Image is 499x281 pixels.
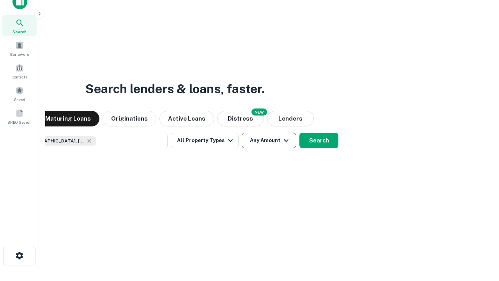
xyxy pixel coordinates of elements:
[12,74,27,80] span: Contacts
[267,111,314,126] button: Lenders
[217,111,264,126] button: Search distressed loans with lien and other non-mortgage details.
[2,15,37,36] a: Search
[103,111,156,126] button: Originations
[26,137,85,144] span: [GEOGRAPHIC_DATA], [GEOGRAPHIC_DATA], [GEOGRAPHIC_DATA]
[460,219,499,256] iframe: Chat Widget
[171,133,239,148] button: All Property Types
[299,133,338,148] button: Search
[7,119,32,125] span: SREO Search
[2,38,37,59] a: Borrowers
[14,96,25,103] span: Saved
[2,83,37,104] a: Saved
[10,51,29,57] span: Borrowers
[242,133,296,148] button: Any Amount
[2,60,37,82] a: Contacts
[85,80,265,98] h3: Search lenders & loans, faster.
[12,28,27,35] span: Search
[12,133,168,149] button: [GEOGRAPHIC_DATA], [GEOGRAPHIC_DATA], [GEOGRAPHIC_DATA]
[159,111,214,126] button: Active Loans
[251,108,267,116] div: NEW
[2,106,37,127] a: SREO Search
[37,111,99,126] button: Maturing Loans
